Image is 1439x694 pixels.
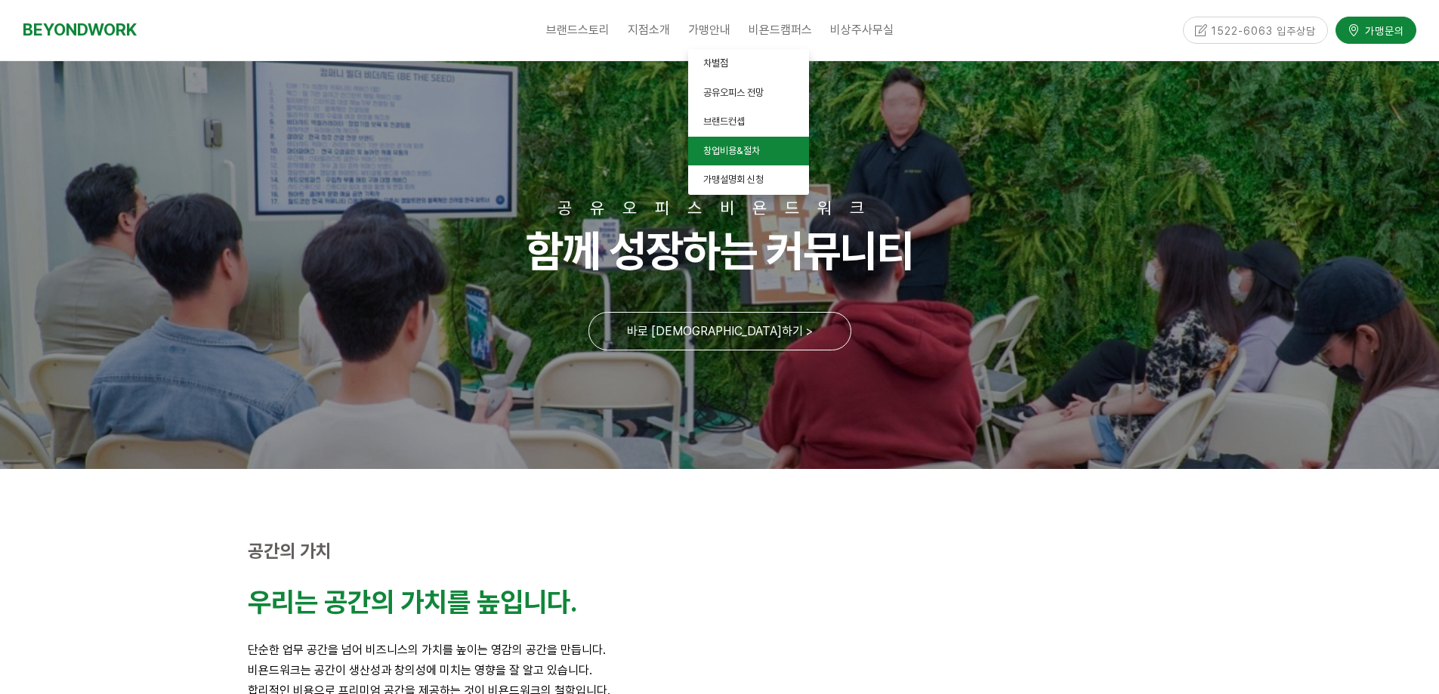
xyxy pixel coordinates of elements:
span: 가맹문의 [1360,23,1404,38]
a: 가맹문의 [1336,17,1416,43]
span: 비상주사무실 [830,23,894,37]
span: 브랜드컨셉 [703,116,745,127]
strong: 우리는 공간의 가치를 높입니다. [248,586,577,618]
a: BEYONDWORK [23,16,137,44]
span: 브랜드스토리 [546,23,610,37]
p: 비욘드워크는 공간이 생산성과 창의성에 미치는 영향을 잘 알고 있습니다. [248,660,1192,680]
a: 지점소개 [619,11,679,49]
a: 차별점 [688,49,809,79]
a: 가맹안내 [679,11,740,49]
span: 차별점 [703,57,728,69]
span: 가맹안내 [688,23,730,37]
a: 창업비용&절차 [688,137,809,166]
p: 단순한 업무 공간을 넘어 비즈니스의 가치를 높이는 영감의 공간을 만듭니다. [248,640,1192,660]
span: 비욘드캠퍼스 [749,23,812,37]
a: 비상주사무실 [821,11,903,49]
span: 공유오피스 전망 [703,87,764,98]
a: 가맹설명회 신청 [688,165,809,195]
span: 지점소개 [628,23,670,37]
strong: 공간의 가치 [248,540,332,562]
a: 공유오피스 전망 [688,79,809,108]
span: 창업비용&절차 [703,145,760,156]
span: 가맹설명회 신청 [703,174,764,185]
a: 비욘드캠퍼스 [740,11,821,49]
a: 브랜드스토리 [537,11,619,49]
a: 브랜드컨셉 [688,107,809,137]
